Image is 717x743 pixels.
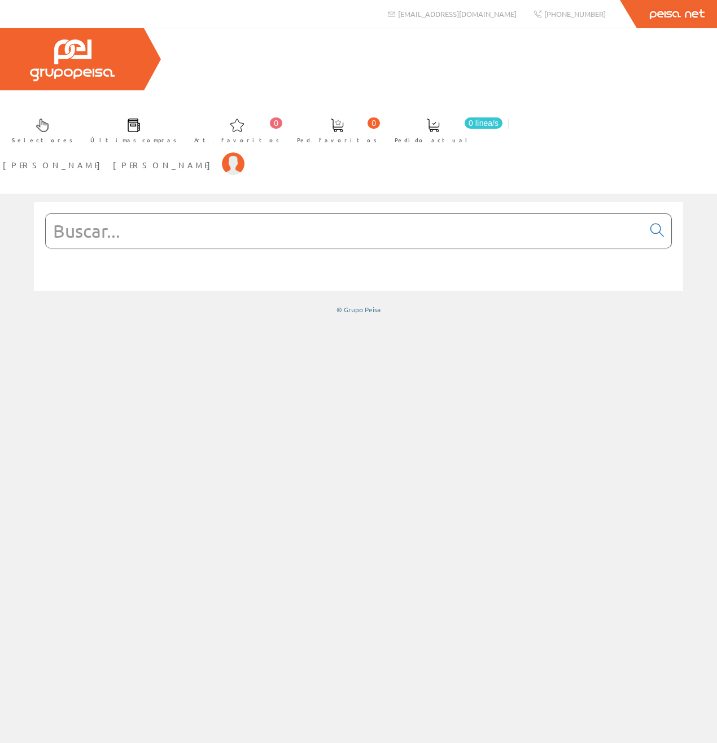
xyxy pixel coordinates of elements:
[12,134,73,146] span: Selectores
[398,9,517,19] span: [EMAIL_ADDRESS][DOMAIN_NAME]
[30,40,115,81] img: Grupo Peisa
[79,109,182,150] a: Últimas compras
[194,134,279,146] span: Art. favoritos
[3,159,216,171] span: [PERSON_NAME] [PERSON_NAME]
[297,134,377,146] span: Ped. favoritos
[3,150,244,161] a: [PERSON_NAME] [PERSON_NAME]
[1,109,78,150] a: Selectores
[368,117,380,129] span: 0
[395,134,471,146] span: Pedido actual
[270,117,282,129] span: 0
[90,134,177,146] span: Últimas compras
[544,9,606,19] span: [PHONE_NUMBER]
[465,117,502,129] span: 0 línea/s
[34,305,683,314] div: © Grupo Peisa
[46,214,644,248] input: Buscar...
